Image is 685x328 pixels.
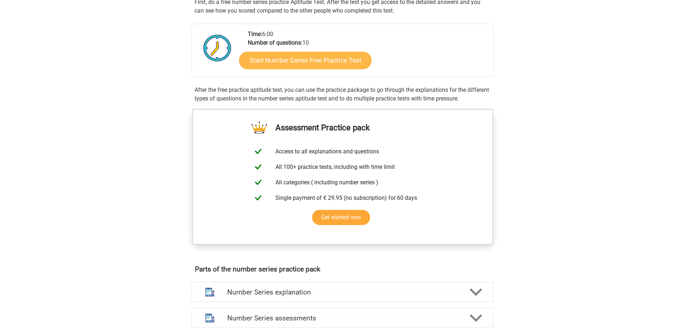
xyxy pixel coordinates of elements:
[189,308,497,328] a: assessments Number Series assessments
[192,86,494,103] div: After the free practice aptitude test, you can use the practice package to go through the explana...
[312,210,370,225] a: Get started now
[227,314,458,322] h4: Number Series assessments
[248,39,302,46] b: Number of questions:
[248,31,262,37] b: Time:
[199,30,236,66] img: Clock
[189,282,497,302] a: explanations Number Series explanation
[201,283,219,301] img: number series explanations
[242,30,493,77] div: 6:00 10
[239,51,371,69] a: Start Number Series Free Practice Test
[195,265,490,273] h4: Parts of the number series practice pack
[227,288,458,296] h4: Number Series explanation
[201,309,219,327] img: number series assessments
